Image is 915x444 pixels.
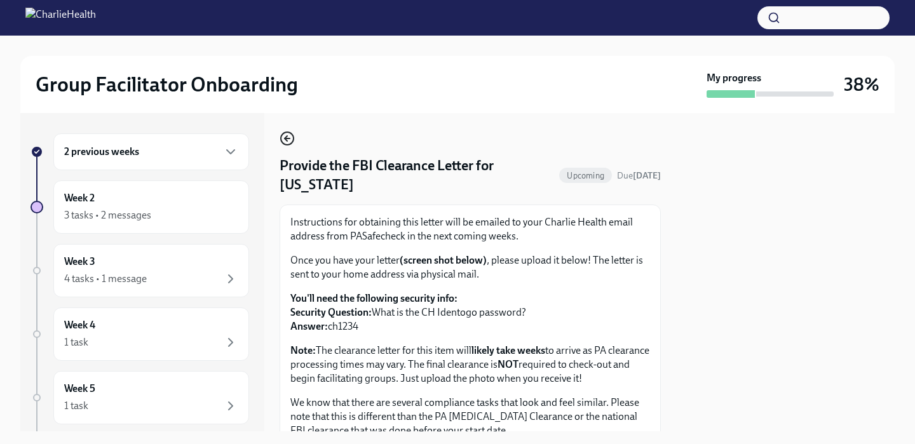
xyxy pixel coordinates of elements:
strong: Answer: [290,320,328,332]
strong: (screen shot below) [400,254,487,266]
img: CharlieHealth [25,8,96,28]
h6: Week 3 [64,255,95,269]
div: 1 task [64,399,88,413]
strong: Note: [290,344,316,356]
strong: NOT [498,358,518,370]
strong: Security Question: [290,306,372,318]
h2: Group Facilitator Onboarding [36,72,298,97]
div: 2 previous weeks [53,133,249,170]
h6: Week 5 [64,382,95,396]
p: The clearance letter for this item will to arrive as PA clearance processing times may vary. The ... [290,344,650,386]
span: Upcoming [559,171,612,180]
strong: likely take weeks [471,344,545,356]
a: Week 34 tasks • 1 message [30,244,249,297]
h6: 2 previous weeks [64,145,139,159]
p: Instructions for obtaining this letter will be emailed to your Charlie Health email address from ... [290,215,650,243]
div: 4 tasks • 1 message [64,272,147,286]
h6: Week 2 [64,191,95,205]
p: We know that there are several compliance tasks that look and feel similar. Please note that this... [290,396,650,438]
strong: You'll need the following security info: [290,292,457,304]
h4: Provide the FBI Clearance Letter for [US_STATE] [280,156,554,194]
a: Week 23 tasks • 2 messages [30,180,249,234]
span: October 8th, 2025 09:00 [617,170,661,182]
a: Week 51 task [30,371,249,424]
strong: [DATE] [633,170,661,181]
div: 3 tasks • 2 messages [64,208,151,222]
a: Week 41 task [30,307,249,361]
p: What is the CH Identogo password? ch1234 [290,292,650,333]
span: Due [617,170,661,181]
p: Once you have your letter , please upload it below! The letter is sent to your home address via p... [290,253,650,281]
div: 1 task [64,335,88,349]
h6: Week 4 [64,318,95,332]
strong: My progress [707,71,761,85]
h3: 38% [844,73,879,96]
